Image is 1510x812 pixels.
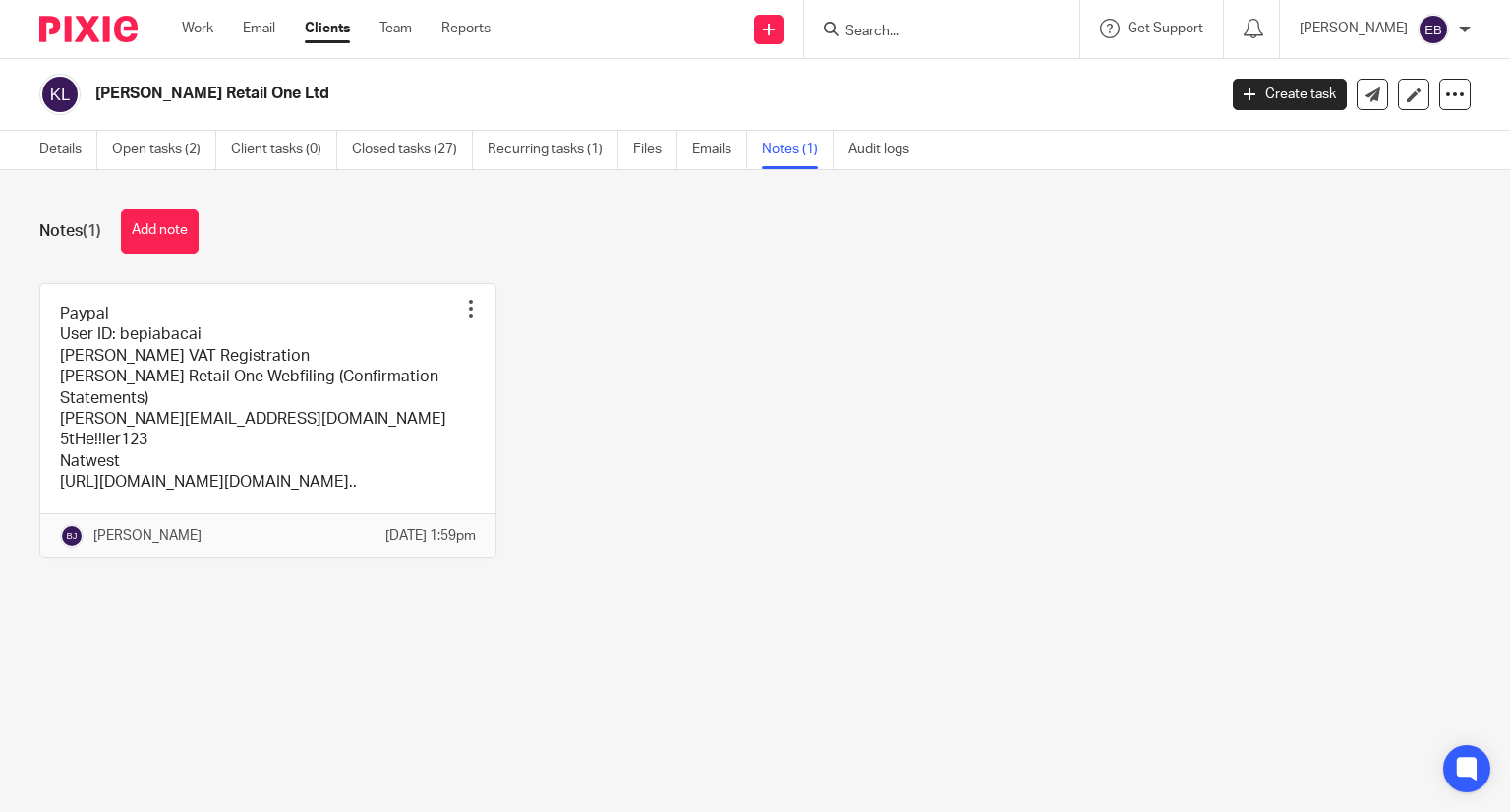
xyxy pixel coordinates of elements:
[441,19,491,38] a: Reports
[60,524,84,548] img: svg%3E
[121,209,199,254] button: Add note
[488,131,618,169] a: Recurring tasks (1)
[1233,79,1347,110] a: Create task
[231,131,337,169] a: Client tasks (0)
[39,16,138,42] img: Pixie
[379,19,412,38] a: Team
[83,223,101,239] span: (1)
[182,19,213,38] a: Work
[633,131,677,169] a: Files
[112,131,216,169] a: Open tasks (2)
[1418,14,1449,45] img: svg%3E
[692,131,747,169] a: Emails
[843,24,1020,41] input: Search
[39,221,101,242] h1: Notes
[1300,19,1408,38] p: [PERSON_NAME]
[39,74,81,115] img: svg%3E
[352,131,473,169] a: Closed tasks (27)
[305,19,350,38] a: Clients
[95,84,982,104] h2: [PERSON_NAME] Retail One Ltd
[762,131,834,169] a: Notes (1)
[1128,22,1203,35] span: Get Support
[93,526,202,546] p: [PERSON_NAME]
[848,131,924,169] a: Audit logs
[39,131,97,169] a: Details
[243,19,275,38] a: Email
[385,526,476,546] p: [DATE] 1:59pm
